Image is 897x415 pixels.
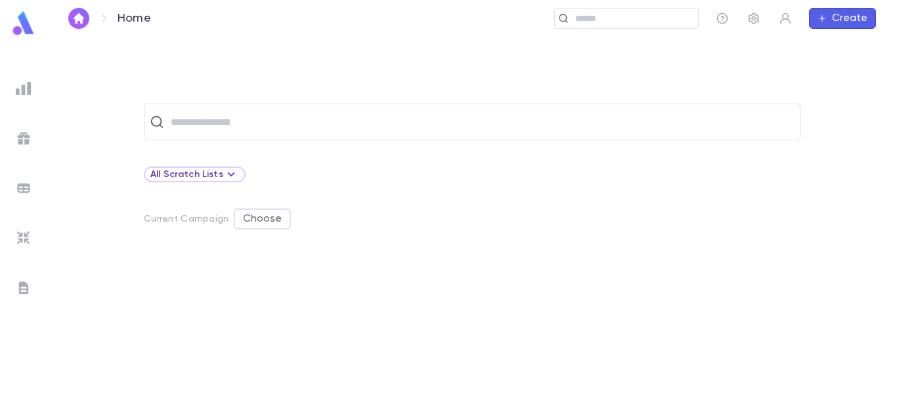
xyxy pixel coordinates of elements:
button: Choose [234,208,291,229]
p: Current Campaign [144,214,229,224]
p: Home [118,11,151,26]
button: Create [809,8,876,29]
img: reports_grey.c525e4749d1bce6a11f5fe2a8de1b229.svg [16,81,32,96]
img: letters_grey.7941b92b52307dd3b8a917253454ce1c.svg [16,280,32,296]
img: batches_grey.339ca447c9d9533ef1741baa751efc33.svg [16,180,32,196]
img: home_white.a664292cf8c1dea59945f0da9f25487c.svg [71,13,87,24]
img: imports_grey.530a8a0e642e233f2baf0ef88e8c9fcb.svg [16,230,32,246]
div: All Scratch Lists [144,167,246,182]
div: All Scratch Lists [150,167,239,182]
img: campaigns_grey.99e729a5f7ee94e3726e6486bddda8f1.svg [16,130,32,146]
img: logo [11,10,37,36]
